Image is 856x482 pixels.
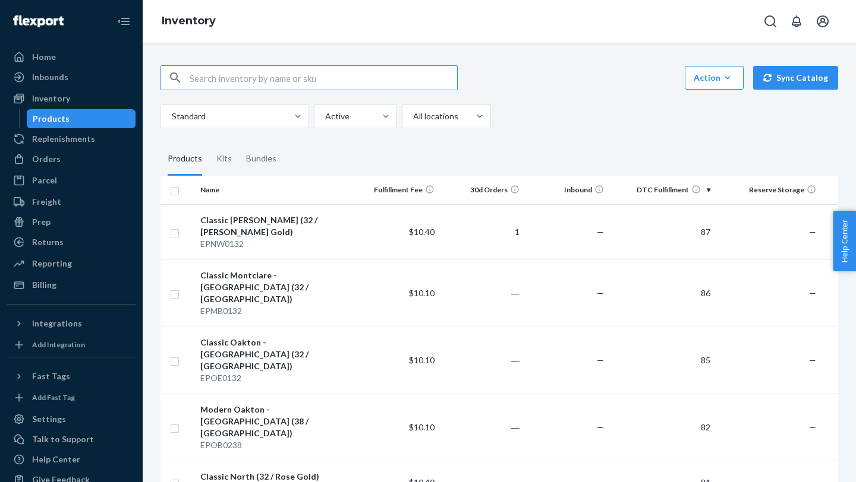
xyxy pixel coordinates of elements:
[32,392,75,402] div: Add Fast Tag
[7,338,136,352] a: Add Integration
[809,355,816,365] span: —
[785,9,808,33] button: Open notifications
[439,176,524,204] th: 30d Orders
[809,227,816,237] span: —
[200,404,350,439] div: Modern Oakton - [GEOGRAPHIC_DATA] (38 / [GEOGRAPHIC_DATA])
[200,214,350,238] div: Classic [PERSON_NAME] (32 / [PERSON_NAME] Gold)
[32,93,70,104] div: Inventory
[409,288,435,298] span: $10.10
[32,71,68,83] div: Inbounds
[597,355,604,365] span: —
[7,89,136,108] a: Inventory
[7,254,136,273] a: Reporting
[439,394,524,461] td: ―
[32,51,56,63] div: Home
[200,269,350,305] div: Classic Montclare - [GEOGRAPHIC_DATA] (32 / [GEOGRAPHIC_DATA])
[200,337,350,372] div: Classic Oakton - [GEOGRAPHIC_DATA] (32 / [GEOGRAPHIC_DATA])
[694,72,735,84] div: Action
[200,439,350,451] div: EPOB0238
[32,153,61,165] div: Orders
[7,275,136,294] a: Billing
[200,305,350,317] div: EPMB0132
[32,340,85,350] div: Add Integration
[32,258,72,269] div: Reporting
[216,142,232,176] div: Kits
[33,113,70,125] div: Products
[200,238,350,250] div: EPNW0132
[609,259,715,326] td: 86
[439,259,524,326] td: ―
[324,110,325,122] input: Active
[7,213,136,232] a: Prep
[7,450,136,469] a: Help Center
[355,176,440,204] th: Fulfillment Fee
[190,66,457,90] input: Search inventory by name or sku
[809,422,816,432] span: —
[32,216,51,228] div: Prep
[811,9,835,33] button: Open account menu
[171,110,172,122] input: Standard
[162,14,216,27] a: Inventory
[609,394,715,461] td: 82
[112,9,136,33] button: Close Navigation
[152,4,225,39] ol: breadcrumbs
[7,129,136,148] a: Replenishments
[409,355,435,365] span: $10.10
[609,176,715,204] th: DTC Fulfillment
[27,109,136,128] a: Products
[524,176,609,204] th: Inbound
[685,66,744,90] button: Action
[439,204,524,259] td: 1
[246,142,276,176] div: Bundles
[609,204,715,259] td: 87
[168,142,202,176] div: Products
[409,422,435,432] span: $10.10
[32,413,66,425] div: Settings
[609,326,715,394] td: 85
[439,326,524,394] td: ―
[32,454,80,465] div: Help Center
[409,227,435,237] span: $10.40
[196,176,354,204] th: Name
[753,66,838,90] button: Sync Catalog
[7,391,136,405] a: Add Fast Tag
[7,68,136,87] a: Inbounds
[7,233,136,252] a: Returns
[13,15,64,27] img: Flexport logo
[32,279,56,291] div: Billing
[32,370,70,382] div: Fast Tags
[200,372,350,384] div: EPOE0132
[7,430,136,449] a: Talk to Support
[833,211,856,271] button: Help Center
[32,236,64,248] div: Returns
[7,171,136,190] a: Parcel
[412,110,413,122] input: All locations
[597,288,604,298] span: —
[7,367,136,386] button: Fast Tags
[597,227,604,237] span: —
[809,288,816,298] span: —
[7,410,136,429] a: Settings
[32,175,57,186] div: Parcel
[32,433,94,445] div: Talk to Support
[32,196,61,208] div: Freight
[7,192,136,211] a: Freight
[7,314,136,333] button: Integrations
[7,150,136,169] a: Orders
[7,47,136,66] a: Home
[715,176,821,204] th: Reserve Storage
[597,422,604,432] span: —
[32,318,82,329] div: Integrations
[32,133,95,145] div: Replenishments
[759,9,782,33] button: Open Search Box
